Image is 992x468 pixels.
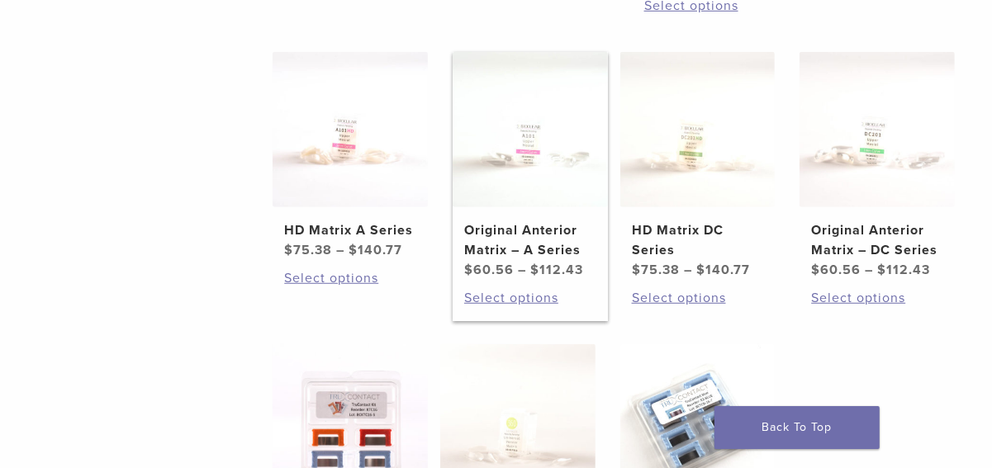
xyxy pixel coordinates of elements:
[284,220,416,240] h2: HD Matrix A Series
[811,288,943,308] a: Select options for “Original Anterior Matrix - DC Series”
[696,262,705,278] span: $
[349,242,358,258] span: $
[877,262,930,278] bdi: 112.43
[349,242,402,258] bdi: 140.77
[877,262,886,278] span: $
[811,262,861,278] bdi: 60.56
[453,52,608,207] img: Original Anterior Matrix - A Series
[530,262,539,278] span: $
[284,242,293,258] span: $
[714,406,880,449] a: Back To Top
[800,52,955,280] a: Original Anterior Matrix - DC SeriesOriginal Anterior Matrix – DC Series
[464,262,473,278] span: $
[273,52,428,260] a: HD Matrix A SeriesHD Matrix A Series
[632,262,680,278] bdi: 75.38
[800,52,955,207] img: Original Anterior Matrix - DC Series
[632,220,764,260] h2: HD Matrix DC Series
[620,52,776,280] a: HD Matrix DC SeriesHD Matrix DC Series
[518,262,526,278] span: –
[865,262,873,278] span: –
[464,220,596,260] h2: Original Anterior Matrix – A Series
[284,242,332,258] bdi: 75.38
[273,52,428,207] img: HD Matrix A Series
[530,262,583,278] bdi: 112.43
[464,262,514,278] bdi: 60.56
[811,262,820,278] span: $
[284,268,416,288] a: Select options for “HD Matrix A Series”
[696,262,750,278] bdi: 140.77
[632,288,764,308] a: Select options for “HD Matrix DC Series”
[464,288,596,308] a: Select options for “Original Anterior Matrix - A Series”
[453,52,608,280] a: Original Anterior Matrix - A SeriesOriginal Anterior Matrix – A Series
[811,220,943,260] h2: Original Anterior Matrix – DC Series
[632,262,641,278] span: $
[684,262,692,278] span: –
[336,242,344,258] span: –
[620,52,776,207] img: HD Matrix DC Series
